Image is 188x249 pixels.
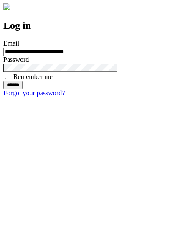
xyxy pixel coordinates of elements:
[3,3,10,10] img: logo-4e3dc11c47720685a147b03b5a06dd966a58ff35d612b21f08c02c0306f2b779.png
[3,40,19,47] label: Email
[3,56,29,63] label: Password
[3,89,65,97] a: Forgot your password?
[3,20,185,31] h2: Log in
[13,73,53,80] label: Remember me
